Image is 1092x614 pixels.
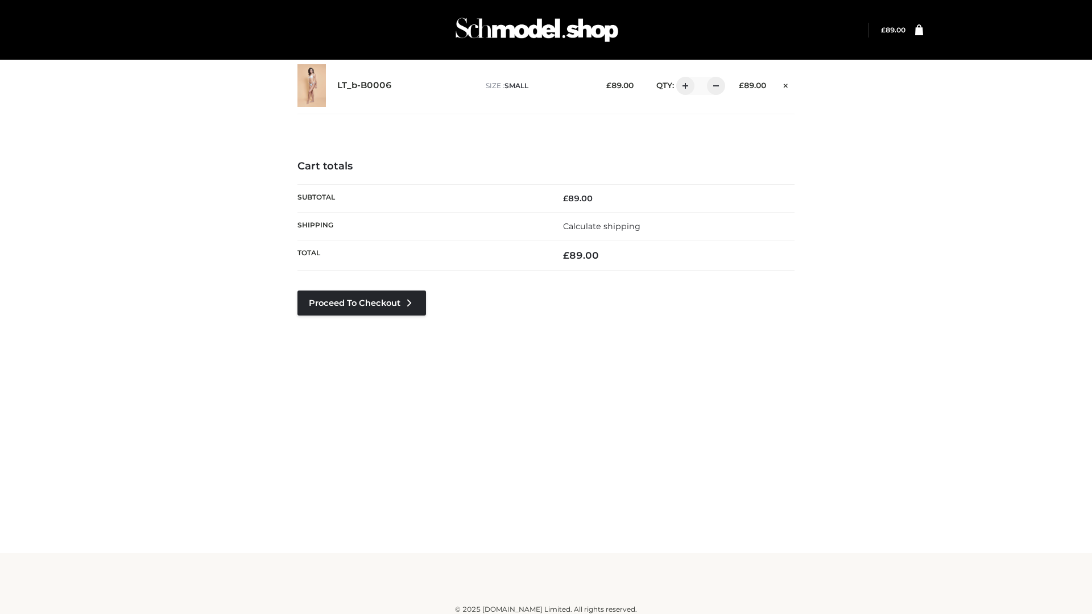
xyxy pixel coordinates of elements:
h4: Cart totals [297,160,795,173]
a: Calculate shipping [563,221,640,231]
bdi: 89.00 [606,81,634,90]
a: £89.00 [881,26,905,34]
a: Proceed to Checkout [297,291,426,316]
th: Subtotal [297,184,546,212]
a: Remove this item [777,77,795,92]
img: Schmodel Admin 964 [452,7,622,52]
bdi: 89.00 [563,193,593,204]
bdi: 89.00 [563,250,599,261]
span: £ [563,250,569,261]
a: LT_b-B0006 [337,80,392,91]
th: Shipping [297,212,546,240]
bdi: 89.00 [881,26,905,34]
span: SMALL [504,81,528,90]
bdi: 89.00 [739,81,766,90]
th: Total [297,240,546,271]
span: £ [881,26,886,34]
span: £ [739,81,744,90]
img: LT_b-B0006 - SMALL [297,64,326,107]
span: £ [563,193,568,204]
p: size : [486,81,589,91]
div: QTY: [645,77,721,95]
span: £ [606,81,611,90]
